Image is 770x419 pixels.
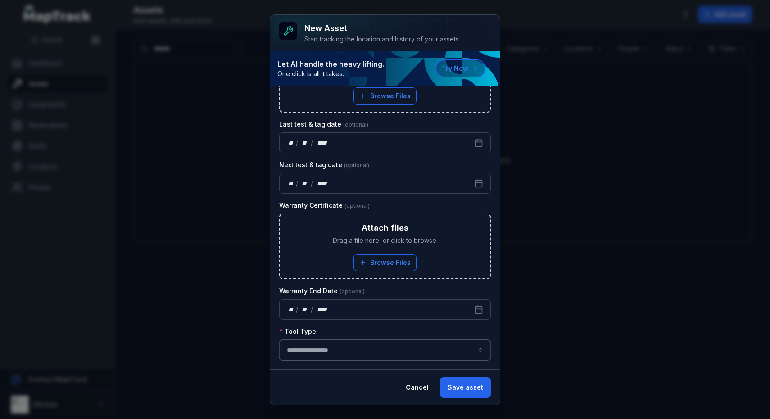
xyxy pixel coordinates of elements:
div: / [296,179,299,188]
button: Calendar [467,132,491,153]
div: month, [299,305,311,314]
label: Warranty Certificate [279,201,370,210]
button: Save asset [440,377,491,398]
label: Tool Type [279,327,316,336]
button: Calendar [467,299,491,320]
input: asset-add:cf[f53fc1a0-1094-482c-b36b-34fb7d9f113f]-label [279,340,491,360]
button: Browse Files [353,254,417,271]
div: year, [314,305,331,314]
span: Drag a file here, or click to browse. [333,236,438,245]
div: day, [287,179,296,188]
span: One click is all it takes. [277,69,384,78]
button: Cancel [398,377,436,398]
button: Try Now [435,59,485,77]
label: Last test & tag date [279,120,368,129]
div: / [296,138,299,147]
div: year, [314,179,331,188]
button: Calendar [467,173,491,194]
h3: Attach files [362,222,408,234]
div: / [311,138,314,147]
h3: New asset [304,22,460,35]
button: Browse Files [353,87,417,105]
div: year, [314,138,331,147]
strong: Let AI handle the heavy lifting. [277,59,384,69]
div: / [311,305,314,314]
div: / [311,179,314,188]
label: Warranty End Date [279,287,365,296]
label: Next test & tag date [279,160,369,169]
div: day, [287,138,296,147]
div: month, [299,179,311,188]
div: Start tracking the location and history of your assets. [304,35,460,44]
div: day, [287,305,296,314]
div: / [296,305,299,314]
div: month, [299,138,311,147]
